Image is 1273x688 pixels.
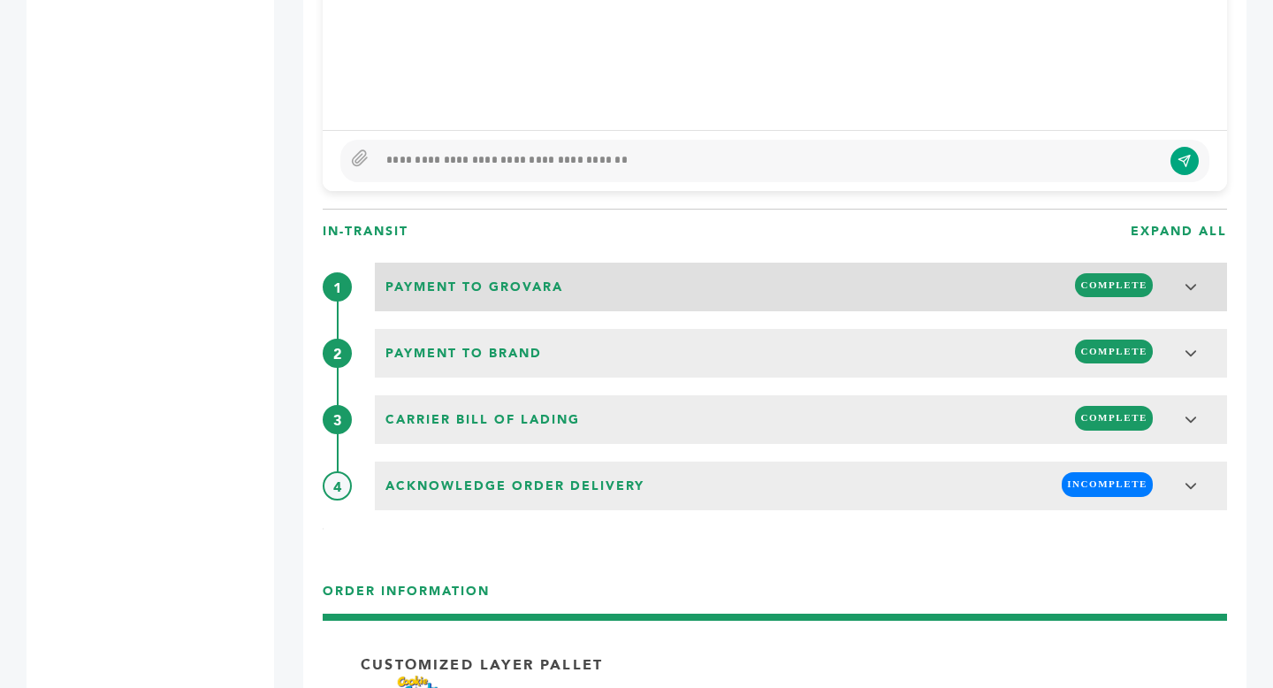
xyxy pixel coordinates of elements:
[1062,472,1153,496] span: INCOMPLETE
[380,273,568,302] span: Payment to Grovara
[380,340,547,368] span: Payment to brand
[1131,223,1227,241] h3: EXPAND ALL
[380,472,650,501] span: Acknowledge Order Delivery
[1075,273,1153,297] span: COMPLETE
[1075,340,1153,363] span: COMPLETE
[323,223,408,241] h3: In-Transit
[361,655,603,675] p: Customized Layer Pallet
[323,583,1227,614] h3: ORDER INFORMATION
[1075,406,1153,430] span: COMPLETE
[380,406,585,434] span: Carrier Bill of Lading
